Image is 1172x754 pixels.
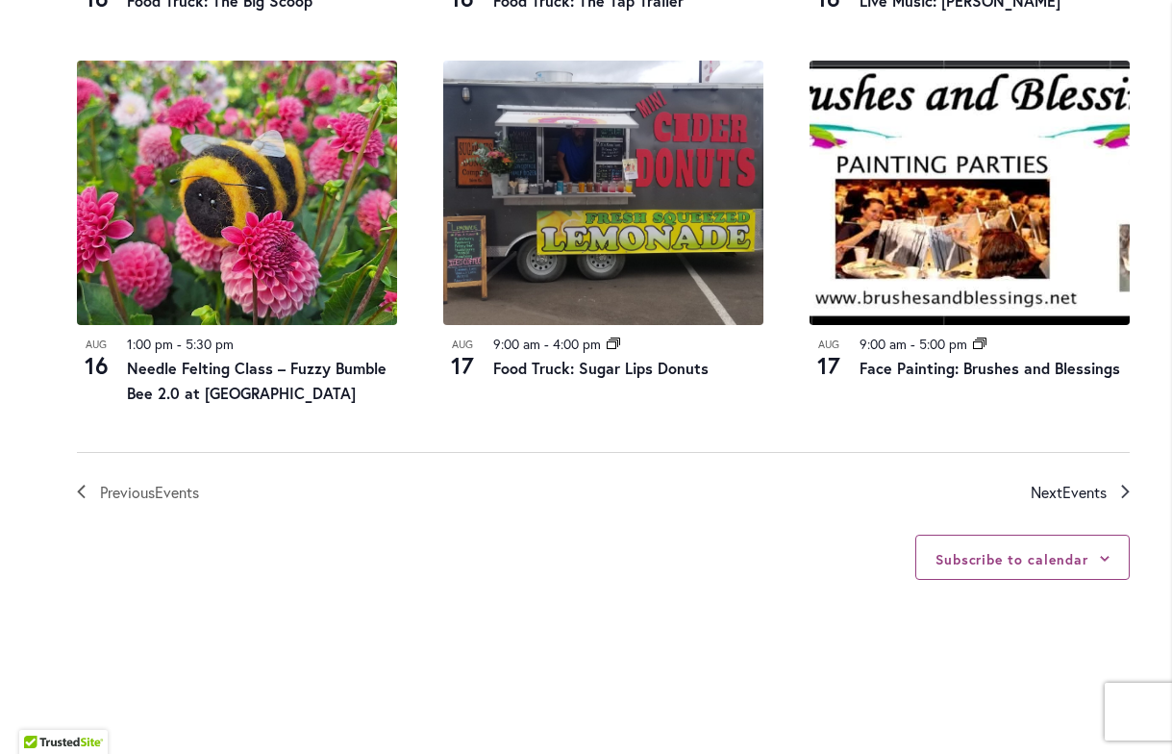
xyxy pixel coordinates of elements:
[77,480,199,505] a: Previous Events
[1031,480,1130,505] a: Next Events
[127,335,173,353] time: 1:00 pm
[1031,480,1107,505] span: Next
[127,358,387,403] a: Needle Felting Class – Fuzzy Bumble Bee 2.0 at [GEOGRAPHIC_DATA]
[77,337,115,353] span: Aug
[443,349,482,382] span: 17
[860,358,1120,378] a: Face Painting: Brushes and Blessings
[810,61,1130,325] img: Brushes and Blessings – Face Painting
[177,335,182,353] span: -
[493,358,709,378] a: Food Truck: Sugar Lips Donuts
[544,335,549,353] span: -
[443,337,482,353] span: Aug
[493,335,540,353] time: 9:00 am
[860,335,907,353] time: 9:00 am
[910,335,915,353] span: -
[443,61,763,325] img: Food Truck: Sugar Lips Apple Cider Donuts
[810,349,848,382] span: 17
[553,335,601,353] time: 4:00 pm
[186,335,234,353] time: 5:30 pm
[935,550,1088,568] button: Subscribe to calendar
[77,349,115,382] span: 16
[155,482,199,502] span: Events
[919,335,967,353] time: 5:00 pm
[810,337,848,353] span: Aug
[1062,482,1107,502] span: Events
[14,686,68,740] iframe: Launch Accessibility Center
[77,61,397,325] img: d9e04540d3aa6b981c7f5085228e7473
[100,480,199,505] span: Previous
